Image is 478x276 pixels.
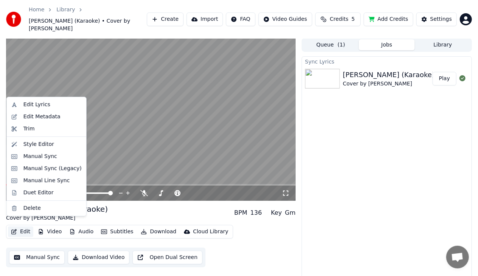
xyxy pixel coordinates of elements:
[285,208,296,217] div: Gm
[352,16,355,23] span: 5
[23,177,70,185] div: Manual Line Sync
[315,12,361,26] button: Credits5
[187,12,223,26] button: Import
[23,113,61,121] div: Edit Metadata
[430,16,452,23] div: Settings
[29,6,44,14] a: Home
[132,251,202,264] button: Open Dual Screen
[258,12,312,26] button: Video Guides
[29,6,147,33] nav: breadcrumb
[23,165,82,172] div: Manual Sync (Legacy)
[66,226,97,237] button: Audio
[343,70,434,80] div: [PERSON_NAME] (Karaoke)
[226,12,255,26] button: FAQ
[35,226,65,237] button: Video
[330,16,348,23] span: Credits
[343,80,434,88] div: Cover by [PERSON_NAME]
[338,41,345,49] span: ( 1 )
[364,12,413,26] button: Add Credits
[6,214,108,222] div: Cover by [PERSON_NAME]
[56,6,75,14] a: Library
[193,228,228,236] div: Cloud Library
[29,17,147,33] span: [PERSON_NAME] (Karaoke) • Cover by [PERSON_NAME]
[98,226,136,237] button: Subtitles
[23,101,50,109] div: Edit Lyrics
[416,12,457,26] button: Settings
[359,39,415,50] button: Jobs
[68,251,129,264] button: Download Video
[23,189,54,197] div: Duet Editor
[303,39,359,50] button: Queue
[23,153,57,160] div: Manual Sync
[23,205,41,212] div: Delete
[23,125,35,133] div: Trim
[138,226,179,237] button: Download
[446,246,469,268] div: Open chat
[433,72,456,85] button: Play
[8,226,33,237] button: Edit
[302,57,472,66] div: Sync Lyrics
[415,39,471,50] button: Library
[234,208,247,217] div: BPM
[271,208,282,217] div: Key
[250,208,262,217] div: 136
[23,141,54,148] div: Style Editor
[9,251,65,264] button: Manual Sync
[147,12,184,26] button: Create
[6,12,21,27] img: youka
